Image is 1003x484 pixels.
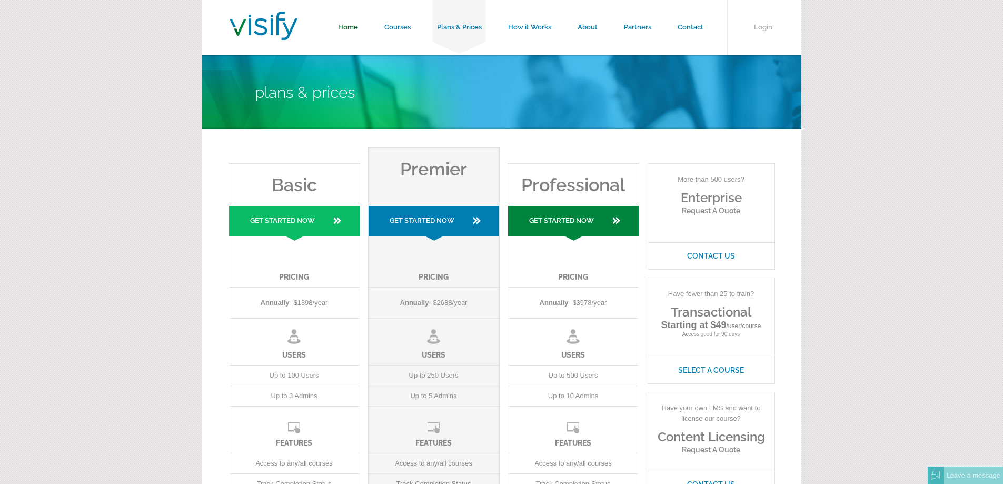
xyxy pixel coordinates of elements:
a: Select A Course [648,357,774,383]
li: Pricing [229,241,360,288]
li: Features [508,407,639,453]
li: Features [369,407,499,453]
img: Offline [931,471,940,480]
img: Visify Training [230,12,297,40]
a: Visify Training [230,28,297,43]
li: Up to 250 Users [369,366,499,386]
li: Features [229,407,360,453]
li: Access to any/all courses [229,453,360,474]
h3: Professional [508,164,639,195]
li: Access to any/all courses [508,453,639,474]
a: Get Started Now [229,206,360,241]
li: - $3978/year [508,288,639,319]
li: - $1398/year [229,288,360,319]
li: - $2688/year [369,288,499,319]
p: Starting at $49 [648,320,774,331]
a: Contact Us [648,242,774,269]
a: Get Started Now [369,206,499,241]
li: Users [229,319,360,366]
li: Up to 100 Users [229,366,360,386]
li: Up to 3 Admins [229,386,360,407]
h3: Enterprise [648,190,774,205]
strong: Annually [261,299,290,307]
li: Up to 5 Admins [369,386,499,407]
p: More than 500 users? [648,164,774,190]
li: Users [508,319,639,366]
li: Pricing [369,241,499,288]
p: Request a Quote [648,445,774,455]
p: Have your own LMS and want to license our course? [648,392,774,429]
a: Get Started Now [508,206,639,241]
span: /user/course [727,322,761,330]
h3: Content Licensing [648,429,774,445]
h3: Premier [369,148,499,180]
li: Up to 10 Admins [508,386,639,407]
strong: Annually [540,299,569,307]
span: Plans & Prices [255,83,355,102]
li: Up to 500 Users [508,366,639,386]
div: Access good for 90 days [648,278,775,384]
strong: Annually [400,299,429,307]
div: Leave a message [944,467,1003,484]
p: Request a Quote [648,205,774,216]
h3: Transactional [648,304,774,320]
li: Pricing [508,241,639,288]
li: Users [369,319,499,366]
h3: Basic [229,164,360,195]
p: Have fewer than 25 to train? [648,278,774,304]
li: Access to any/all courses [369,453,499,474]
